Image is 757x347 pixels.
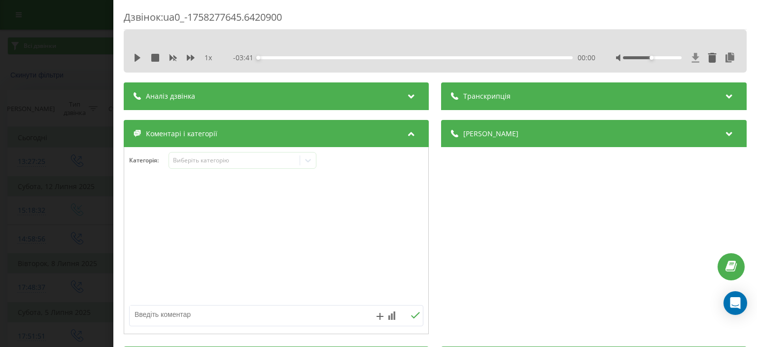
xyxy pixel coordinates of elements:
[205,53,212,63] span: 1 x
[173,156,296,164] div: Виберіть категорію
[464,91,511,101] span: Транскрипція
[257,56,261,60] div: Accessibility label
[723,291,747,315] div: Open Intercom Messenger
[234,53,259,63] span: - 03:41
[124,10,747,30] div: Дзвінок : ua0_-1758277645.6420900
[650,56,654,60] div: Accessibility label
[578,53,595,63] span: 00:00
[146,91,195,101] span: Аналіз дзвінка
[129,157,169,164] h4: Категорія :
[146,129,217,139] span: Коментарі і категорії
[464,129,519,139] span: [PERSON_NAME]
